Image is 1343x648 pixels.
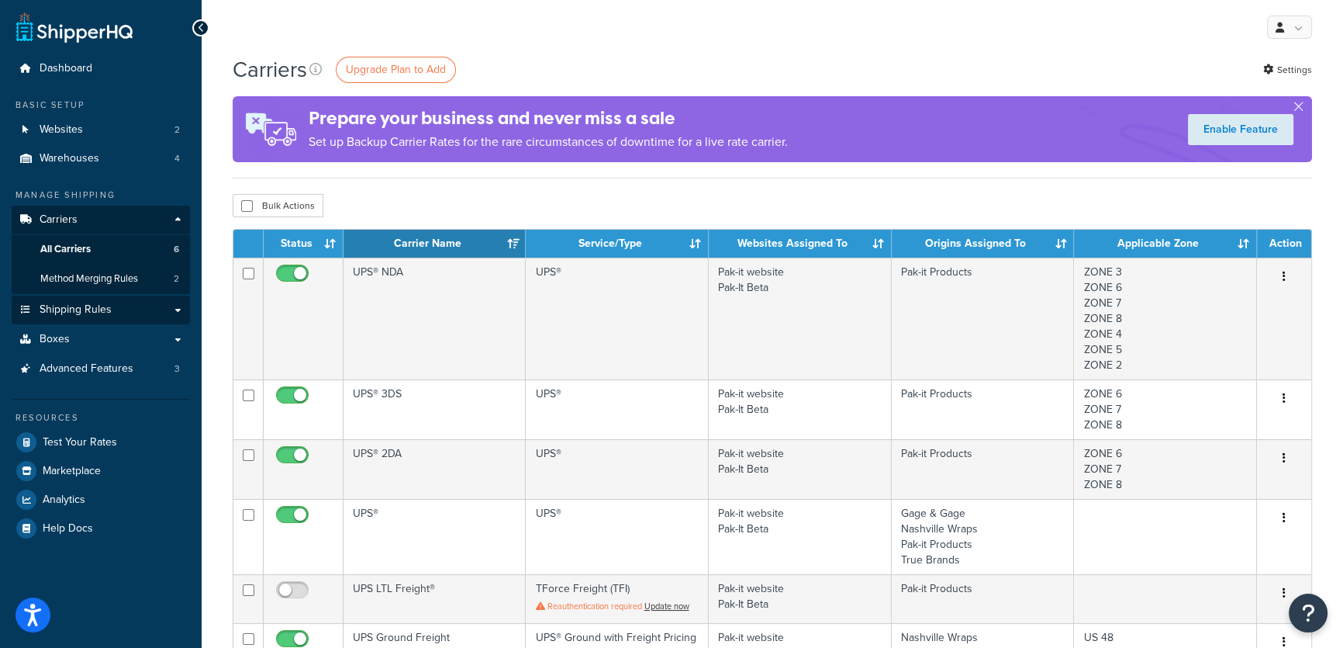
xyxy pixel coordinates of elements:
[1263,59,1312,81] a: Settings
[12,54,190,83] a: Dashboard
[174,123,180,137] span: 2
[1074,230,1257,258] th: Applicable Zone: activate to sort column ascending
[12,325,190,354] a: Boxes
[12,296,190,324] a: Shipping Rules
[40,303,112,317] span: Shipping Rules
[12,206,190,234] a: Carriers
[40,333,70,346] span: Boxes
[892,499,1075,574] td: Gage & Gage Nashville Wraps Pak-it Products True Brands
[892,379,1075,439] td: Pak-it Products
[174,272,179,286] span: 2
[344,499,526,574] td: UPS®
[1257,230,1311,258] th: Action
[12,144,190,173] a: Warehouses 4
[264,230,344,258] th: Status: activate to sort column ascending
[1074,439,1257,499] td: ZONE 6 ZONE 7 ZONE 8
[12,116,190,144] a: Websites 2
[40,213,78,227] span: Carriers
[1289,594,1327,632] button: Open Resource Center
[12,265,190,293] a: Method Merging Rules 2
[526,230,708,258] th: Service/Type: activate to sort column ascending
[174,362,180,376] span: 3
[43,465,101,478] span: Marketplace
[336,57,456,83] a: Upgrade Plan to Add
[344,574,526,623] td: UPS LTL Freight®
[12,235,190,264] a: All Carriers 6
[709,439,892,499] td: Pak-it website Pak-It Beta
[12,486,190,514] a: Analytics
[526,379,708,439] td: UPS®
[709,499,892,574] td: Pak-it website Pak-It Beta
[43,522,93,535] span: Help Docs
[709,230,892,258] th: Websites Assigned To: activate to sort column ascending
[12,411,190,424] div: Resources
[12,265,190,293] li: Method Merging Rules
[344,439,526,499] td: UPS® 2DA
[40,123,83,137] span: Websites
[40,243,91,256] span: All Carriers
[40,62,92,75] span: Dashboard
[12,99,190,112] div: Basic Setup
[1188,114,1293,145] a: Enable Feature
[40,362,133,376] span: Advanced Features
[174,243,179,256] span: 6
[12,515,190,542] a: Help Docs
[40,272,138,286] span: Method Merging Rules
[12,235,190,264] li: All Carriers
[644,600,689,612] a: Update now
[526,258,708,379] td: UPS®
[526,574,708,623] td: TForce Freight (TFI)
[12,355,190,383] a: Advanced Features 3
[709,379,892,439] td: Pak-it website Pak-It Beta
[1074,379,1257,439] td: ZONE 6 ZONE 7 ZONE 8
[344,379,526,439] td: UPS® 3DS
[892,230,1075,258] th: Origins Assigned To: activate to sort column ascending
[892,439,1075,499] td: Pak-it Products
[174,152,180,165] span: 4
[526,499,708,574] td: UPS®
[709,574,892,623] td: Pak-it website Pak-It Beta
[309,131,788,153] p: Set up Backup Carrier Rates for the rare circumstances of downtime for a live rate carrier.
[233,96,309,162] img: ad-rules-rateshop-fe6ec290ccb7230408bd80ed9643f0289d75e0ffd9eb532fc0e269fcd187b520.png
[12,428,190,456] a: Test Your Rates
[12,206,190,294] li: Carriers
[344,258,526,379] td: UPS® NDA
[344,230,526,258] th: Carrier Name: activate to sort column ascending
[309,106,788,131] h4: Prepare your business and never miss a sale
[1074,258,1257,379] td: ZONE 3 ZONE 6 ZONE 7 ZONE 8 ZONE 4 ZONE 5 ZONE 2
[40,152,99,165] span: Warehouses
[16,12,133,43] a: ShipperHQ Home
[12,355,190,383] li: Advanced Features
[12,144,190,173] li: Origins
[346,61,446,78] span: Upgrade Plan to Add
[892,258,1075,379] td: Pak-it Products
[43,494,85,507] span: Analytics
[43,436,117,449] span: Test Your Rates
[233,194,323,217] button: Bulk Actions
[892,574,1075,623] td: Pak-it Products
[709,258,892,379] td: Pak-it website Pak-It Beta
[12,457,190,485] a: Marketplace
[547,600,641,612] span: Reauthentication required
[12,116,190,144] li: Websites
[526,439,708,499] td: UPS®
[233,54,307,85] h1: Carriers
[12,189,190,202] div: Manage Shipping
